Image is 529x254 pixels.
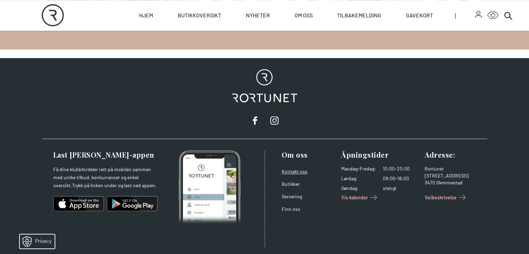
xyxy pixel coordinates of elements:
span: Vis kalender [341,194,368,201]
dd: 10:00-20:00 [383,165,419,172]
img: android [107,195,158,212]
span: 3470 [425,180,435,185]
h3: Om oss [282,150,336,160]
dt: Søndag : [341,185,376,192]
div: Rortunet [425,165,479,172]
a: Servering [282,193,302,199]
span: Veibeskrivelse [425,194,457,201]
dt: Lørdag : [341,175,376,182]
h3: Åpningstider [341,150,419,160]
div: [STREET_ADDRESS] [425,172,479,179]
button: Open Accessibility Menu [487,10,498,21]
span: Slemmestad [436,180,463,185]
a: facebook [248,113,262,127]
dd: stengt [383,185,419,192]
img: Photo of mobile app home screen [178,150,241,224]
a: Kontakt oss [282,168,307,174]
a: Finn oss [282,206,300,212]
a: Vis kalender [341,192,379,203]
iframe: Manage Preferences [7,232,64,251]
h3: Adresse : [425,150,479,160]
h3: Last [PERSON_NAME]-appen [53,150,158,160]
dt: Mandag - Fredag : [341,165,376,172]
a: Veibeskrivelse [425,192,468,203]
dd: 09:00-18:00 [383,175,419,182]
a: Butikker [282,181,300,187]
a: instagram [267,113,281,127]
p: Få dine klubbfordeler rett på mobilen sammen med unike tilbud, konkurranser og enkel oversikt.Try... [53,165,158,190]
img: ios [53,195,104,212]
